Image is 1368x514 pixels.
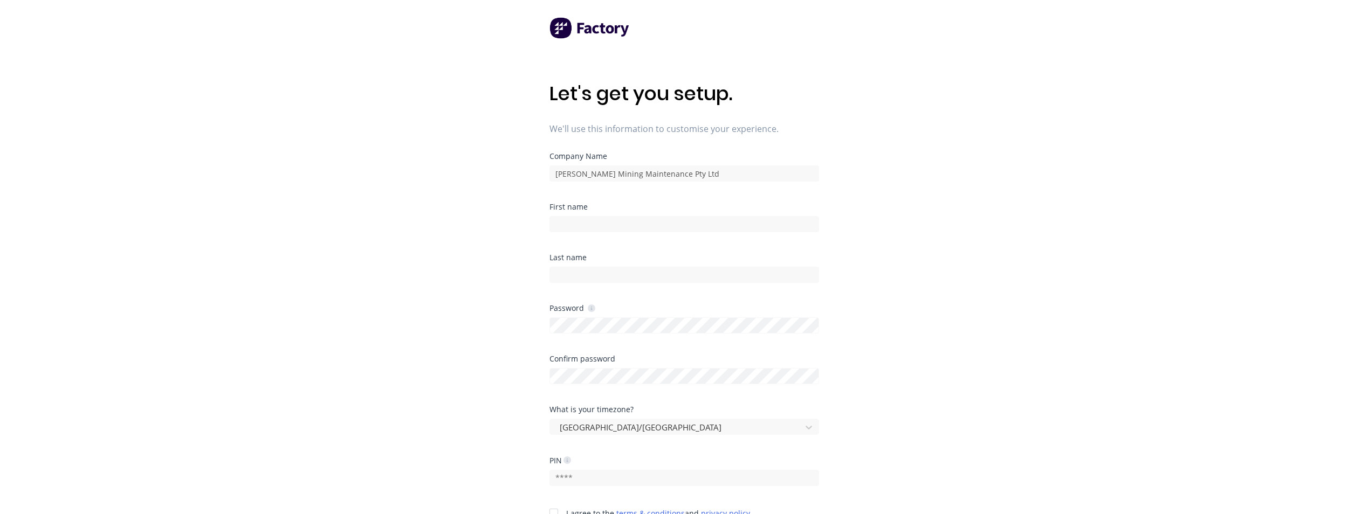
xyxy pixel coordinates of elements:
div: First name [549,203,819,211]
span: We'll use this information to customise your experience. [549,122,819,135]
div: PIN [549,455,571,466]
div: Password [549,303,595,313]
div: What is your timezone? [549,406,819,413]
img: Factory [549,17,630,39]
h1: Let's get you setup. [549,82,819,105]
div: Last name [549,254,819,261]
div: Company Name [549,152,819,160]
div: Confirm password [549,355,819,363]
